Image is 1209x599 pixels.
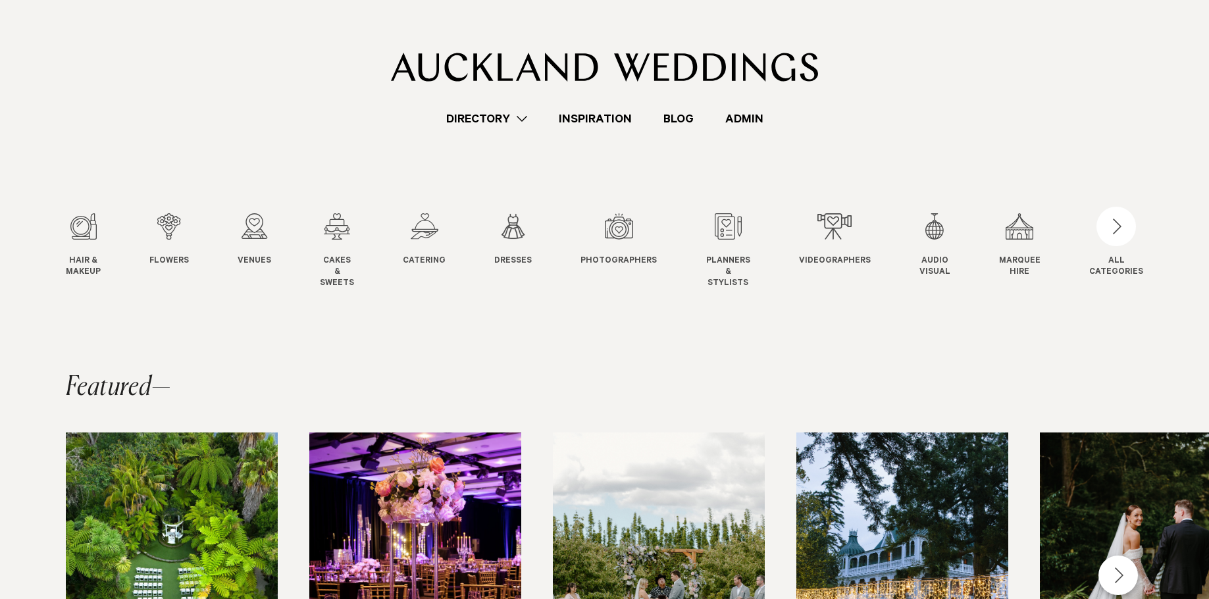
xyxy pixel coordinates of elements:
[999,213,1041,278] a: Marquee Hire
[320,213,354,289] a: Cakes & Sweets
[403,256,446,267] span: Catering
[919,213,950,278] a: Audio Visual
[320,213,380,289] swiper-slide: 4 / 12
[149,213,215,289] swiper-slide: 2 / 12
[1089,213,1143,275] button: ALLCATEGORIES
[494,213,532,267] a: Dresses
[403,213,446,267] a: Catering
[66,213,101,278] a: Hair & Makeup
[238,213,271,267] a: Venues
[999,213,1067,289] swiper-slide: 11 / 12
[494,256,532,267] span: Dresses
[66,213,127,289] swiper-slide: 1 / 12
[1089,256,1143,278] div: ALL CATEGORIES
[320,256,354,289] span: Cakes & Sweets
[238,256,271,267] span: Venues
[580,213,657,267] a: Photographers
[648,110,709,128] a: Blog
[543,110,648,128] a: Inspiration
[706,213,750,289] a: Planners & Stylists
[799,213,897,289] swiper-slide: 9 / 12
[430,110,543,128] a: Directory
[238,213,297,289] swiper-slide: 3 / 12
[580,213,683,289] swiper-slide: 7 / 12
[580,256,657,267] span: Photographers
[149,213,189,267] a: Flowers
[919,213,977,289] swiper-slide: 10 / 12
[799,213,871,267] a: Videographers
[66,256,101,278] span: Hair & Makeup
[391,53,818,82] img: Auckland Weddings Logo
[706,256,750,289] span: Planners & Stylists
[709,110,779,128] a: Admin
[149,256,189,267] span: Flowers
[66,375,171,401] h2: Featured
[403,213,472,289] swiper-slide: 5 / 12
[706,213,777,289] swiper-slide: 8 / 12
[494,213,558,289] swiper-slide: 6 / 12
[799,256,871,267] span: Videographers
[999,256,1041,278] span: Marquee Hire
[919,256,950,278] span: Audio Visual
